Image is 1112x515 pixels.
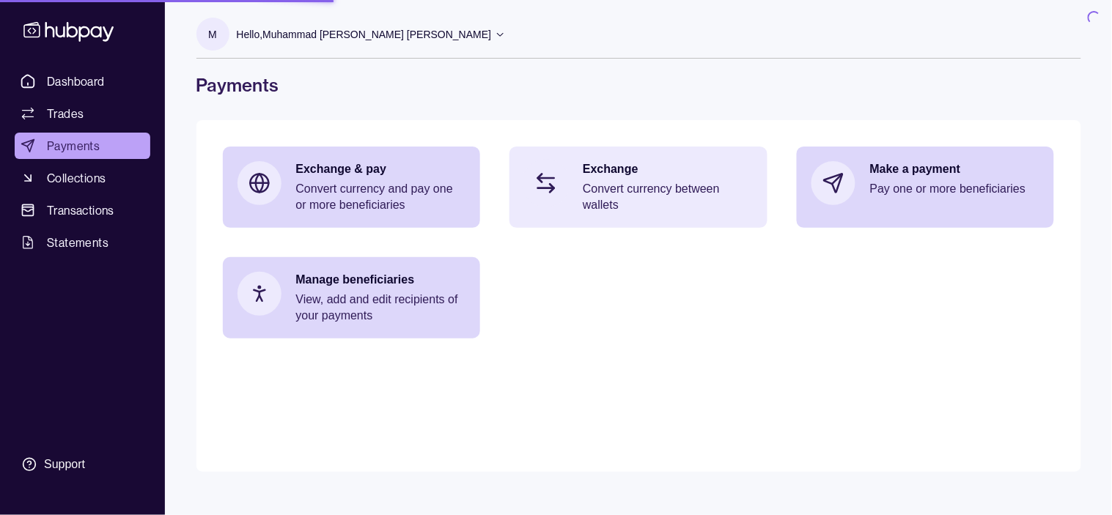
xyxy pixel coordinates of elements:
[15,229,150,256] a: Statements
[583,161,753,177] p: Exchange
[47,201,114,219] span: Transactions
[296,292,466,324] p: View, add and edit recipients of your payments
[47,73,105,90] span: Dashboard
[509,147,767,228] a: ExchangeConvert currency between wallets
[15,449,150,480] a: Support
[296,181,466,213] p: Convert currency and pay one or more beneficiaries
[223,257,481,338] a: Manage beneficiariesView, add and edit recipients of your payments
[196,73,1081,97] h1: Payments
[15,165,150,191] a: Collections
[15,68,150,95] a: Dashboard
[296,272,466,288] p: Manage beneficiaries
[870,181,1040,197] p: Pay one or more beneficiaries
[47,169,106,187] span: Collections
[870,161,1040,177] p: Make a payment
[47,105,84,122] span: Trades
[237,26,492,42] p: Hello, Muhammad [PERSON_NAME] [PERSON_NAME]
[223,147,481,228] a: Exchange & payConvert currency and pay one or more beneficiaries
[296,161,466,177] p: Exchange & pay
[208,26,217,42] p: M
[47,137,100,155] span: Payments
[583,181,753,213] p: Convert currency between wallets
[797,147,1055,220] a: Make a paymentPay one or more beneficiaries
[15,197,150,223] a: Transactions
[15,133,150,159] a: Payments
[15,100,150,127] a: Trades
[47,234,108,251] span: Statements
[44,456,85,473] div: Support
